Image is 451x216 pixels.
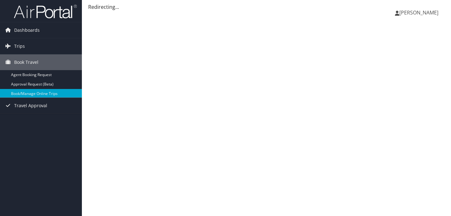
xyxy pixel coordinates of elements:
span: Trips [14,38,25,54]
img: airportal-logo.png [14,4,77,19]
span: Travel Approval [14,98,47,114]
a: [PERSON_NAME] [395,3,445,22]
span: [PERSON_NAME] [399,9,438,16]
span: Book Travel [14,54,38,70]
span: Dashboards [14,22,40,38]
div: Redirecting... [88,3,445,11]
